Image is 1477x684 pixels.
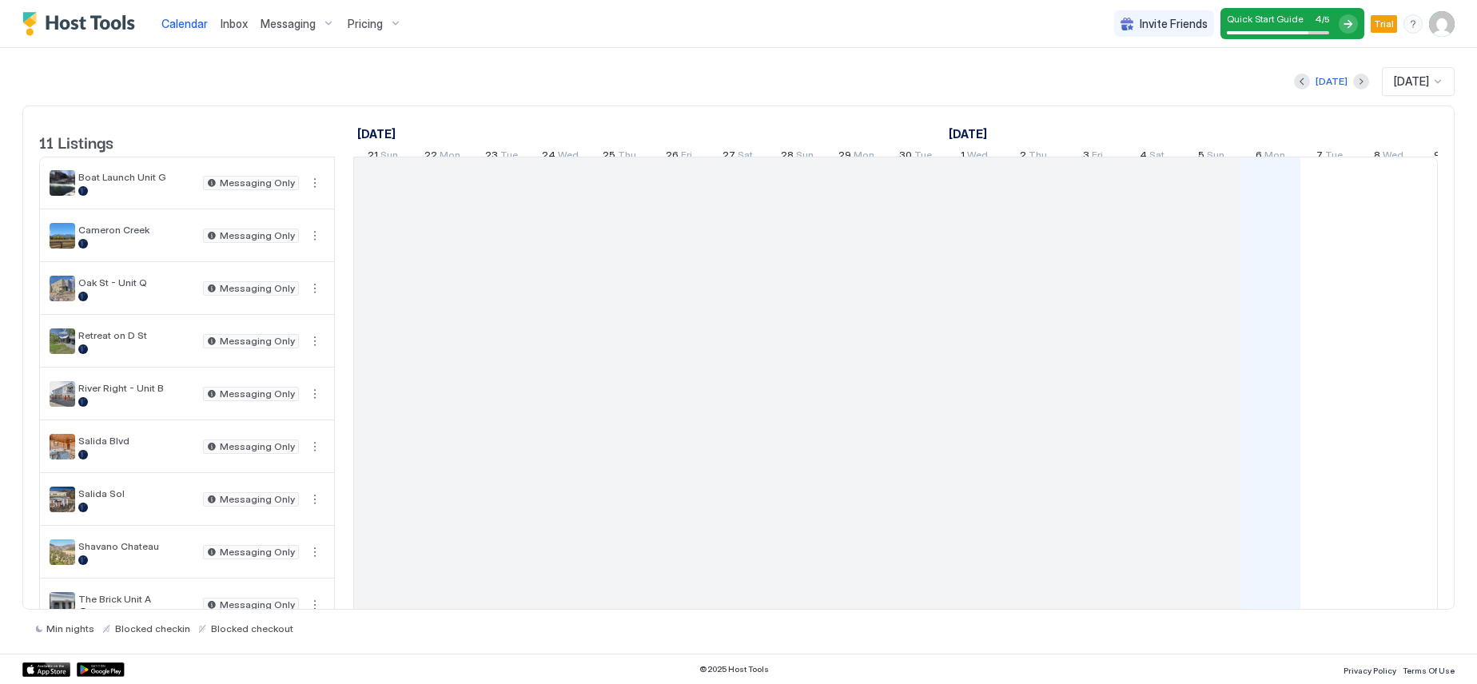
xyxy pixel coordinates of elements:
span: Sun [796,149,814,165]
span: Wed [1383,149,1403,165]
div: User profile [1429,11,1455,37]
span: 5 [1198,149,1204,165]
span: Tue [1325,149,1343,165]
span: 3 [1083,149,1089,165]
div: listing image [50,328,75,354]
span: Mon [854,149,874,165]
button: More options [305,543,324,562]
span: Fri [1092,149,1103,165]
a: October 1, 2025 [945,122,991,145]
a: October 1, 2025 [957,145,992,169]
div: menu [305,595,324,614]
span: Invite Friends [1140,17,1208,31]
span: 28 [781,149,794,165]
button: More options [305,173,324,193]
span: [DATE] [1394,74,1429,89]
span: Tue [914,149,932,165]
span: 25 [603,149,615,165]
span: 11 Listings [39,129,113,153]
div: menu [305,437,324,456]
a: September 26, 2025 [662,145,696,169]
button: More options [305,279,324,298]
div: listing image [50,592,75,618]
span: Salida Sol [78,487,197,499]
span: 21 [368,149,378,165]
span: Fri [681,149,692,165]
span: Inbox [221,17,248,30]
a: October 7, 2025 [1312,145,1347,169]
a: September 21, 2025 [364,145,402,169]
button: More options [305,490,324,509]
span: Blocked checkout [211,622,293,634]
div: menu [305,543,324,562]
span: Trial [1374,17,1394,31]
a: Calendar [161,15,208,32]
a: October 6, 2025 [1252,145,1289,169]
a: Inbox [221,15,248,32]
div: menu [305,173,324,193]
span: 29 [838,149,851,165]
button: Previous month [1294,74,1310,89]
span: 8 [1374,149,1380,165]
span: Sun [1207,149,1224,165]
a: September 22, 2025 [420,145,464,169]
span: Wed [967,149,988,165]
div: menu [305,226,324,245]
span: Blocked checkin [115,622,190,634]
span: Mon [1264,149,1285,165]
span: Pricing [348,17,383,31]
div: menu [305,490,324,509]
button: Next month [1353,74,1369,89]
div: menu [1403,14,1423,34]
span: Tue [500,149,518,165]
span: Terms Of Use [1403,666,1455,675]
a: September 25, 2025 [599,145,640,169]
span: Mon [440,149,460,165]
button: More options [305,384,324,404]
span: 22 [424,149,437,165]
span: © 2025 Host Tools [699,664,769,674]
span: Wed [558,149,579,165]
span: 1 [961,149,965,165]
span: Sat [738,149,753,165]
a: October 3, 2025 [1079,145,1107,169]
a: October 4, 2025 [1136,145,1168,169]
a: Privacy Policy [1344,661,1396,678]
span: 7 [1316,149,1323,165]
div: listing image [50,539,75,565]
button: [DATE] [1313,72,1350,91]
a: Google Play Store [77,662,125,677]
span: Oak St - Unit Q [78,276,197,288]
span: Quick Start Guide [1227,13,1304,25]
a: September 29, 2025 [834,145,878,169]
span: River Right - Unit B [78,382,197,394]
div: menu [305,332,324,351]
span: 24 [542,149,555,165]
a: October 8, 2025 [1370,145,1407,169]
a: September 23, 2025 [481,145,522,169]
span: Shavano Chateau [78,540,197,552]
div: Host Tools Logo [22,12,142,36]
span: 9 [1434,149,1440,165]
span: 30 [899,149,912,165]
button: More options [305,332,324,351]
div: listing image [50,381,75,407]
div: App Store [22,662,70,677]
div: listing image [50,487,75,512]
span: Messaging [261,17,316,31]
button: More options [305,226,324,245]
span: Salida Blvd [78,435,197,447]
a: September 24, 2025 [538,145,583,169]
span: Thu [618,149,636,165]
span: 26 [666,149,679,165]
span: 2 [1020,149,1026,165]
a: September 30, 2025 [895,145,936,169]
span: 6 [1256,149,1262,165]
span: Calendar [161,17,208,30]
div: menu [305,279,324,298]
span: / 5 [1322,14,1329,25]
a: October 9, 2025 [1430,145,1465,169]
span: Sat [1149,149,1164,165]
button: More options [305,595,324,614]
